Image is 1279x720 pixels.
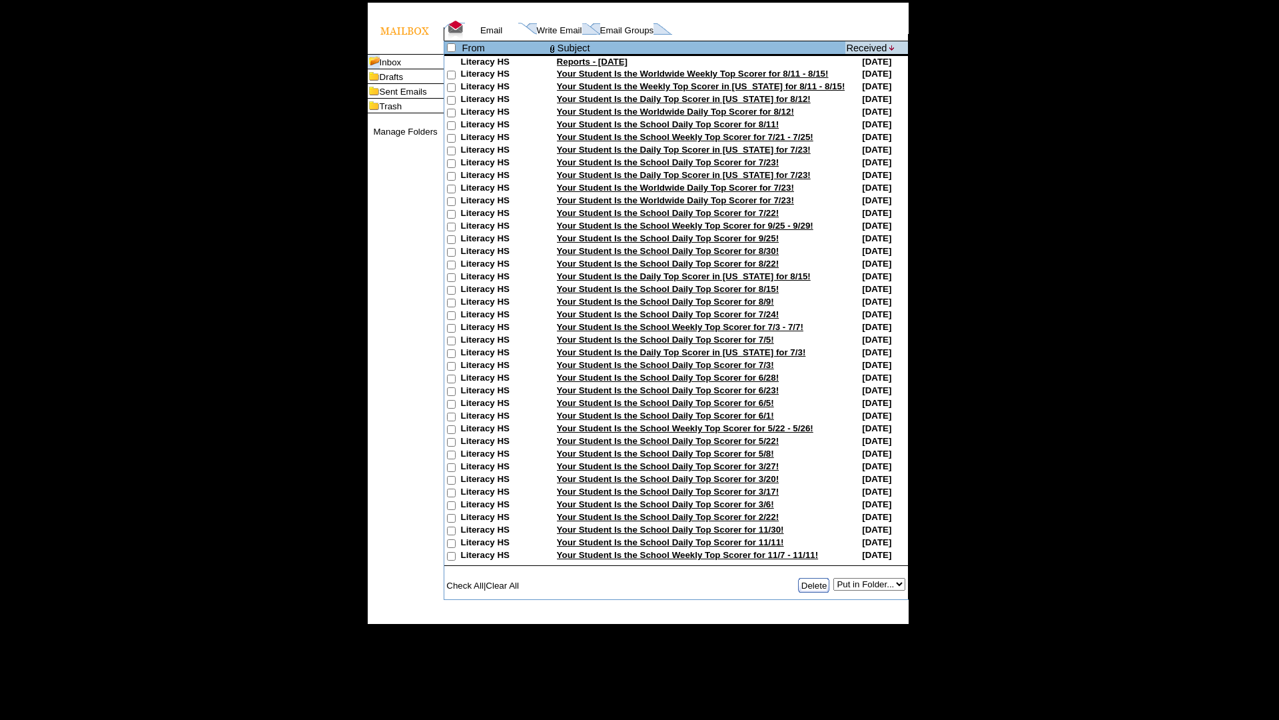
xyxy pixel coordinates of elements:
[486,581,519,591] a: Clear All
[461,170,548,183] td: Literacy HS
[461,297,548,309] td: Literacy HS
[461,449,548,461] td: Literacy HS
[557,322,803,332] a: Your Student Is the School Weekly Top Scorer for 7/3 - 7/7!
[862,423,891,433] nobr: [DATE]
[558,43,590,53] a: Subject
[461,271,548,284] td: Literacy HS
[461,246,548,259] td: Literacy HS
[862,259,891,269] nobr: [DATE]
[862,107,891,117] nobr: [DATE]
[373,127,437,137] a: Manage Folders
[557,195,794,205] a: Your Student Is the Worldwide Daily Top Scorer for 7/23!
[894,612,909,624] img: table_footer_right.gif
[368,84,380,98] img: folder_icon.gif
[862,246,891,256] nobr: [DATE]
[557,512,779,522] a: Your Student Is the School Daily Top Scorer for 2/22!
[557,259,779,269] a: Your Student Is the School Daily Top Scorer for 8/22!
[862,233,891,243] nobr: [DATE]
[862,208,891,218] nobr: [DATE]
[801,581,827,591] a: Delete
[461,335,548,347] td: Literacy HS
[557,221,813,231] a: Your Student Is the School Weekly Top Scorer for 9/25 - 9/29!
[461,183,548,195] td: Literacy HS
[862,145,891,155] nobr: [DATE]
[862,94,891,104] nobr: [DATE]
[557,335,774,345] a: Your Student Is the School Daily Top Scorer for 7/5!
[368,99,380,113] img: folder_icon.gif
[461,132,548,145] td: Literacy HS
[461,208,548,221] td: Literacy HS
[862,322,891,332] nobr: [DATE]
[461,373,548,385] td: Literacy HS
[461,69,548,81] td: Literacy HS
[557,57,628,67] a: Reports - [DATE]
[461,107,548,119] td: Literacy HS
[862,57,891,67] nobr: [DATE]
[461,461,548,474] td: Literacy HS
[557,360,774,370] a: Your Student Is the School Daily Top Scorer for 7/3!
[862,309,891,319] nobr: [DATE]
[862,221,891,231] nobr: [DATE]
[461,537,548,550] td: Literacy HS
[889,45,895,51] img: arrow_down.gif
[444,578,578,593] td: |
[557,233,779,243] a: Your Student Is the School Daily Top Scorer for 9/25!
[380,72,404,82] a: Drafts
[557,94,811,104] a: Your Student Is the Daily Top Scorer in [US_STATE] for 8/12!
[480,25,502,35] a: Email
[557,385,779,395] a: Your Student Is the School Daily Top Scorer for 6/23!
[537,25,582,35] a: Write Email
[862,550,891,560] nobr: [DATE]
[557,373,779,383] a: Your Student Is the School Daily Top Scorer for 6/28!
[846,43,887,53] a: Received
[461,81,548,94] td: Literacy HS
[557,284,779,294] a: Your Student Is the School Daily Top Scorer for 8/15!
[862,436,891,446] nobr: [DATE]
[557,170,811,180] a: Your Student Is the Daily Top Scorer in [US_STATE] for 7/23!
[862,512,891,522] nobr: [DATE]
[862,499,891,509] nobr: [DATE]
[557,474,779,484] a: Your Student Is the School Daily Top Scorer for 3/20!
[557,347,806,357] a: Your Student Is the Daily Top Scorer in [US_STATE] for 7/3!
[461,411,548,423] td: Literacy HS
[557,423,813,433] a: Your Student Is the School Weekly Top Scorer for 5/22 - 5/26!
[862,461,891,471] nobr: [DATE]
[862,119,891,129] nobr: [DATE]
[862,373,891,383] nobr: [DATE]
[461,221,548,233] td: Literacy HS
[557,309,779,319] a: Your Student Is the School Daily Top Scorer for 7/24!
[557,132,813,142] a: Your Student Is the School Weekly Top Scorer for 7/21 - 7/25!
[862,335,891,345] nobr: [DATE]
[862,537,891,547] nobr: [DATE]
[862,360,891,370] nobr: [DATE]
[557,525,784,535] a: Your Student Is the School Daily Top Scorer for 11/30!
[557,499,774,509] a: Your Student Is the School Daily Top Scorer for 3/6!
[446,581,484,591] a: Check All
[557,297,774,307] a: Your Student Is the School Daily Top Scorer for 8/9!
[862,474,891,484] nobr: [DATE]
[862,132,891,142] nobr: [DATE]
[862,195,891,205] nobr: [DATE]
[461,322,548,335] td: Literacy HS
[557,119,779,129] a: Your Student Is the School Daily Top Scorer for 8/11!
[461,423,548,436] td: Literacy HS
[461,284,548,297] td: Literacy HS
[557,461,779,471] a: Your Student Is the School Daily Top Scorer for 3/27!
[862,487,891,497] nobr: [DATE]
[461,259,548,271] td: Literacy HS
[862,347,891,357] nobr: [DATE]
[862,297,891,307] nobr: [DATE]
[461,233,548,246] td: Literacy HS
[380,101,402,111] a: Trash
[862,271,891,281] nobr: [DATE]
[557,69,829,79] a: Your Student Is the Worldwide Weekly Top Scorer for 8/11 - 8/15!
[368,55,380,69] img: folder_icon_pick.gif
[557,436,779,446] a: Your Student Is the School Daily Top Scorer for 5/22!
[862,284,891,294] nobr: [DATE]
[557,81,845,91] a: Your Student Is the Weekly Top Scorer in [US_STATE] for 8/11 - 8/15!
[862,525,891,535] nobr: [DATE]
[862,449,891,459] nobr: [DATE]
[557,183,794,193] a: Your Student Is the Worldwide Daily Top Scorer for 7/23!
[461,385,548,398] td: Literacy HS
[462,43,485,53] a: From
